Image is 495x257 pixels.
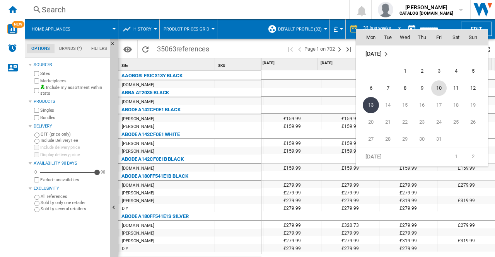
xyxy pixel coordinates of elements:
td: Sunday October 26 2025 [464,114,488,131]
span: 4 [448,63,464,79]
td: Friday October 17 2025 [430,97,447,114]
th: Sun [464,30,488,45]
td: Saturday October 4 2025 [447,63,464,80]
td: Wednesday October 8 2025 [396,80,413,97]
tr: Week 1 [356,63,488,80]
span: 2 [414,63,430,79]
td: Wednesday October 1 2025 [396,63,413,80]
td: Wednesday October 15 2025 [396,97,413,114]
tr: Week 4 [356,114,488,131]
td: Tuesday October 14 2025 [379,97,396,114]
span: 5 [465,63,481,79]
td: Friday October 10 2025 [430,80,447,97]
span: 8 [397,80,413,96]
th: Mon [356,30,379,45]
td: Thursday October 30 2025 [413,131,430,148]
td: Thursday October 2 2025 [413,63,430,80]
td: Thursday October 23 2025 [413,114,430,131]
span: 1 [397,63,413,79]
th: Wed [396,30,413,45]
th: Thu [413,30,430,45]
td: Saturday October 11 2025 [447,80,464,97]
td: Friday October 31 2025 [430,131,447,148]
td: Monday October 20 2025 [356,114,379,131]
td: Saturday November 1 2025 [447,148,464,165]
th: Fri [430,30,447,45]
td: Sunday October 12 2025 [464,80,488,97]
tr: Week 2 [356,80,488,97]
span: 10 [431,80,447,96]
span: 7 [380,80,396,96]
td: Tuesday October 7 2025 [379,80,396,97]
td: Thursday October 16 2025 [413,97,430,114]
td: Sunday November 2 2025 [464,148,488,165]
td: Wednesday October 29 2025 [396,131,413,148]
span: 3 [431,63,447,79]
td: Thursday October 9 2025 [413,80,430,97]
td: Sunday October 19 2025 [464,97,488,114]
td: Sunday October 5 2025 [464,63,488,80]
tr: Week 5 [356,131,488,148]
tr: Week undefined [356,46,488,63]
td: Monday October 6 2025 [356,80,379,97]
tr: Week 1 [356,148,488,165]
th: Sat [447,30,464,45]
td: Saturday October 18 2025 [447,97,464,114]
span: 6 [363,80,379,96]
span: 11 [448,80,464,96]
td: Saturday October 25 2025 [447,114,464,131]
td: Friday October 3 2025 [430,63,447,80]
td: October 2025 [356,46,488,63]
span: 13 [363,97,379,113]
th: Tue [379,30,396,45]
span: 9 [414,80,430,96]
tr: Week 3 [356,97,488,114]
td: Monday October 27 2025 [356,131,379,148]
td: Wednesday October 22 2025 [396,114,413,131]
span: 12 [465,80,481,96]
span: [DATE] [365,51,381,57]
span: [DATE] [365,153,381,160]
md-calendar: Calendar [356,30,488,166]
td: Friday October 24 2025 [430,114,447,131]
td: Tuesday October 28 2025 [379,131,396,148]
td: Monday October 13 2025 [356,97,379,114]
td: Tuesday October 21 2025 [379,114,396,131]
